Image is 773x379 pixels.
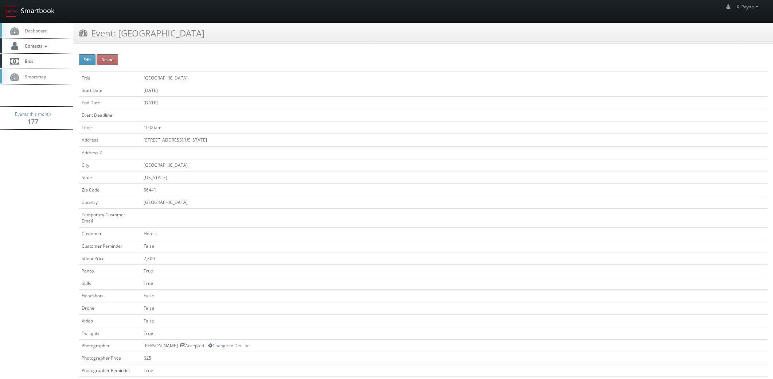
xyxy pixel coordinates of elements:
[141,171,768,183] td: [US_STATE]
[141,252,768,264] td: 2,300
[141,277,768,290] td: True
[79,302,141,314] td: Drone
[141,264,768,277] td: True
[79,146,141,159] td: Address 2
[79,252,141,264] td: Shoot Price
[21,43,49,49] span: Contacts
[141,339,768,352] td: [PERSON_NAME] - Accepted --
[79,27,204,39] h3: Event: [GEOGRAPHIC_DATA]
[79,364,141,377] td: Photographer Reminder
[141,96,768,109] td: [DATE]
[141,290,768,302] td: False
[79,352,141,364] td: Photographer Price
[97,54,118,65] button: Delete
[141,71,768,84] td: [GEOGRAPHIC_DATA]
[141,227,768,240] td: Hotels
[141,159,768,171] td: [GEOGRAPHIC_DATA]
[79,209,141,227] td: Temporary Customer Email
[79,339,141,352] td: Photographer
[79,277,141,290] td: Stills
[79,183,141,196] td: Zip Code
[79,84,141,96] td: Start Date
[5,5,17,17] img: smartbook-logo.png
[141,183,768,196] td: 66441
[208,343,250,349] a: Change to Decline
[79,54,95,65] button: Edit
[141,364,768,377] td: True
[79,290,141,302] td: Headshots
[141,327,768,339] td: True
[79,134,141,146] td: Address
[21,73,46,80] span: Smartmap
[79,109,141,121] td: Event Deadline
[79,327,141,339] td: Twilights
[21,27,47,34] span: Dashboard
[141,121,768,134] td: 10:00am
[79,264,141,277] td: Panos
[79,121,141,134] td: Time
[79,171,141,183] td: State
[141,314,768,327] td: False
[79,96,141,109] td: End Date
[79,196,141,209] td: Country
[79,314,141,327] td: Video
[27,117,38,126] strong: 177
[141,134,768,146] td: [STREET_ADDRESS][US_STATE]
[79,227,141,240] td: Customer
[141,352,768,364] td: 625
[15,111,51,118] span: Events this month
[79,71,141,84] td: Title
[141,240,768,252] td: False
[141,84,768,96] td: [DATE]
[141,196,768,209] td: [GEOGRAPHIC_DATA]
[79,240,141,252] td: Customer Reminder
[79,159,141,171] td: City
[737,4,761,10] span: K_Payne
[21,58,34,64] span: Bids
[141,302,768,314] td: False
